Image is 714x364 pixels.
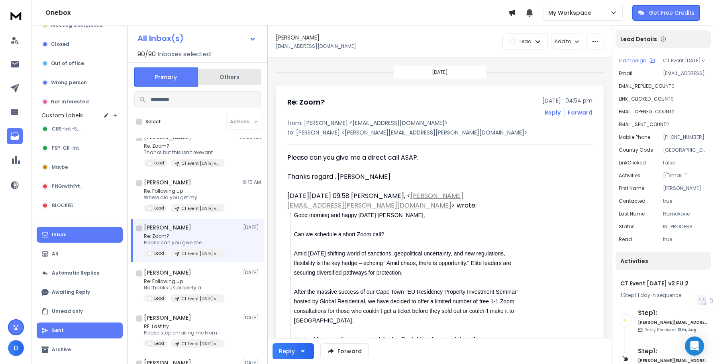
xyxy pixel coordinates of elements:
[520,38,532,45] p: Lead
[287,129,592,136] p: to: [PERSON_NAME] <[PERSON_NAME][EMAIL_ADDRESS][PERSON_NAME][DOMAIN_NAME]>
[37,342,123,358] button: Archive
[294,289,520,324] span: After the massive success of our Cape Town "EU Residency Property Investment Seminar" hosted by G...
[619,198,645,204] p: contacted
[144,285,225,291] p: No thanks UK property a
[8,340,24,356] span: D
[638,358,708,364] h6: [PERSON_NAME][EMAIL_ADDRESS][PERSON_NAME][DOMAIN_NAME]
[52,251,59,257] p: All
[663,134,708,140] p: [PHONE_NUMBER]
[632,5,700,21] button: Get Free Credits
[620,292,706,299] div: |
[620,292,634,299] span: 1 Step
[432,69,448,75] p: [DATE]
[182,296,220,302] p: CT Event [DATE] v2 FU.2
[37,55,123,71] button: Out of office
[663,224,708,230] p: IN_PROCESS
[145,119,161,125] label: Select
[619,70,632,77] p: Email
[294,250,513,276] span: Amid [DATE] shifting world of sanctions, geopolitical uncertainty, and new regulations, flexibili...
[51,41,69,47] p: Closed
[157,49,211,59] h3: Inboxes selected
[273,343,314,359] button: Reply
[619,109,672,115] p: EMAIL_OPENED_COUNT
[37,303,123,319] button: Unread only
[287,153,520,182] div: Please can you give me a direct call ASAP.
[37,121,123,137] button: CBS-Int-Sell
[619,185,644,192] p: First Name
[242,179,261,186] p: 12:15 AM
[672,109,708,115] p: 2
[638,346,708,356] h6: Step 1 :
[154,295,164,301] p: Lead
[37,75,123,91] button: Wrong person
[619,121,666,128] p: EMAIL_SENT_COUNT
[542,97,592,105] p: [DATE] : 04:54 pm
[52,270,99,276] p: Automatic Replies
[644,327,696,333] p: Reply Received
[294,231,384,237] span: Can we schedule a short Zoom call?
[37,246,123,262] button: All
[637,292,681,299] span: 1 day in sequence
[37,227,123,243] button: Inbox
[144,233,225,239] p: Re: Zoom?
[619,147,653,153] p: Country Code
[52,308,83,315] p: Unread only
[619,224,635,230] p: status
[663,70,708,77] p: [EMAIL_ADDRESS][DOMAIN_NAME]
[287,172,520,182] div: Thanks regard , [PERSON_NAME]
[548,9,594,17] p: My Workspace
[619,134,650,140] p: Mobile Phone
[45,8,508,18] h1: Onebox
[663,160,708,166] p: false
[144,188,225,194] p: Re: Following up
[51,79,87,86] p: Wrong person
[243,224,261,231] p: [DATE]
[131,30,263,46] button: All Inbox(s)
[144,239,225,246] p: Please can you give me
[620,279,706,287] h1: CT Event [DATE] v2 FU.2
[619,172,640,179] p: activities
[671,83,708,89] p: 0
[154,340,164,346] p: Lead
[144,194,225,201] p: Where did you get my
[663,147,708,153] p: [GEOGRAPHIC_DATA] +27
[619,57,646,64] p: Campaign
[52,327,64,334] p: Sent
[616,252,711,270] div: Activities
[52,289,90,295] p: Awaiting Reply
[663,57,708,64] p: CT Event [DATE] v2 FU.2
[37,140,123,156] button: PSP-GR-Int
[619,96,671,102] p: LINK_CLICKED_COUNT
[649,9,694,17] p: Get Free Credits
[279,347,295,355] div: Reply
[294,336,521,352] strong: EU Residency options are surprisingly affordable, often much less than a new car, as you can see ...
[37,94,123,110] button: Not Interested
[37,284,123,300] button: Awaiting Reply
[677,327,696,333] span: 13th, Aug
[144,178,191,186] h1: [PERSON_NAME]
[52,164,68,170] span: Maybe
[144,278,225,285] p: Re: Following up
[320,343,369,359] button: Forward
[37,36,123,52] button: Closed
[638,308,708,318] h6: Step 1 :
[287,191,463,210] a: [PERSON_NAME][EMAIL_ADDRESS][PERSON_NAME][DOMAIN_NAME]
[154,205,164,211] p: Lead
[545,109,561,117] button: Reply
[144,314,191,322] h1: [PERSON_NAME]
[287,191,520,210] div: [DATE][DATE] 09:58 [PERSON_NAME], < > wrote:
[134,67,198,87] button: Primary
[555,38,571,45] p: Add to
[198,68,261,86] button: Others
[287,119,592,127] p: from: [PERSON_NAME] <[EMAIL_ADDRESS][DOMAIN_NAME]>
[8,8,24,23] img: logo
[144,323,225,330] p: RE: Last try
[619,160,646,166] p: linkClicked
[182,206,220,212] p: CT Event [DATE] v2 FU.2
[52,126,82,132] span: CBS-Int-Sell
[144,224,191,231] h1: [PERSON_NAME]
[619,236,632,243] p: read
[37,265,123,281] button: Automatic Replies
[619,211,645,217] p: Last Name
[52,202,74,209] span: BLOCKED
